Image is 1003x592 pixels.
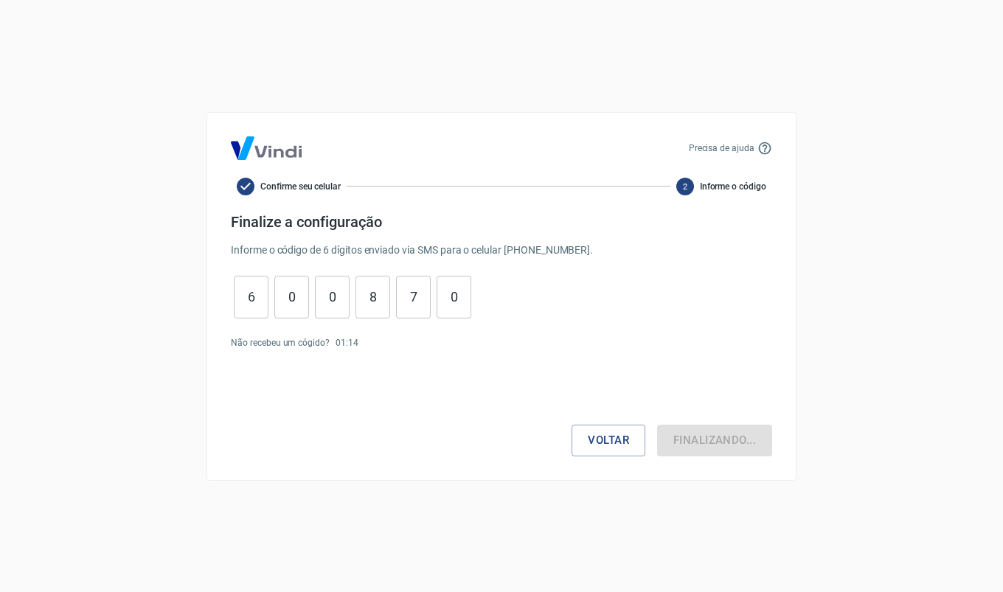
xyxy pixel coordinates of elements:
[336,336,358,349] p: 01 : 14
[689,142,754,155] p: Precisa de ajuda
[231,243,772,258] p: Informe o código de 6 dígitos enviado via SMS para o celular [PHONE_NUMBER] .
[700,180,766,193] span: Informe o código
[572,425,645,456] button: Voltar
[260,180,341,193] span: Confirme seu celular
[231,136,302,160] img: Logo Vind
[683,181,687,191] text: 2
[231,336,330,349] p: Não recebeu um cógido?
[231,213,772,231] h4: Finalize a configuração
